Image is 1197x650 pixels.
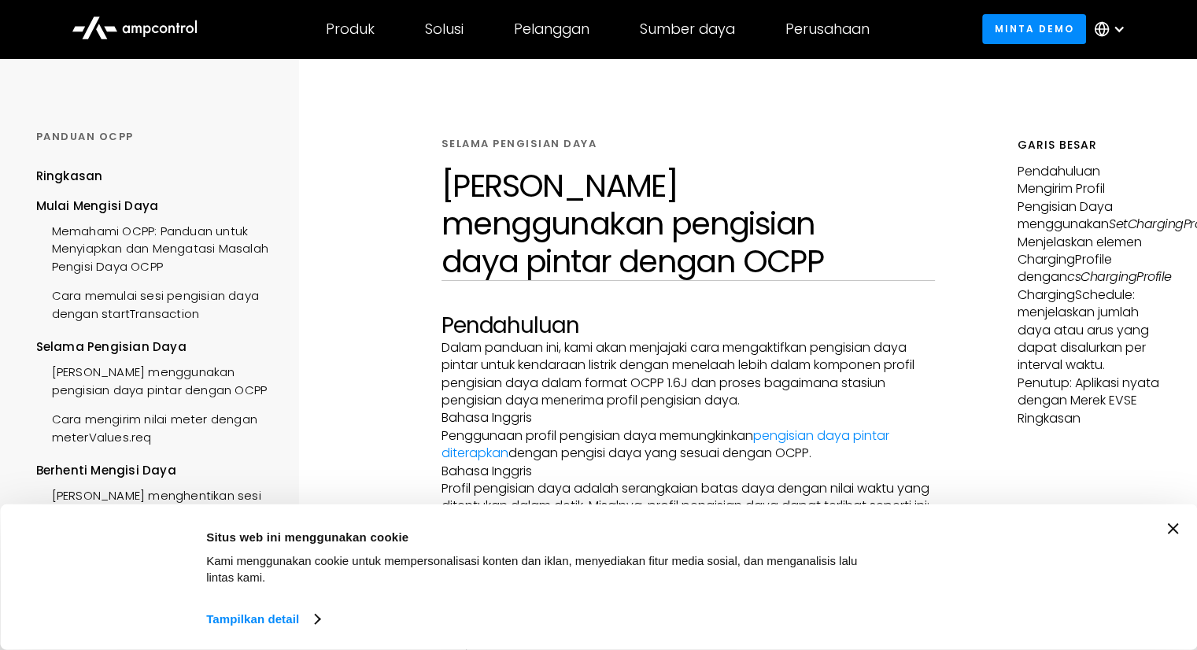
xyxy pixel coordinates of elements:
[1018,179,1113,233] font: Mengirim Profil Pengisian Daya menggunakan
[36,356,275,403] a: [PERSON_NAME] menggunakan pengisian daya pintar dengan OCPP
[36,403,275,450] a: Cara mengirim nilai meter dengan meterValues.req
[1014,539,1036,552] font: Oke
[36,129,134,144] font: PANDUAN OCPP
[1018,374,1159,409] font: Penutup: Aplikasi nyata dengan Merek EVSE
[785,19,870,39] font: Perusahaan
[36,338,187,355] font: Selama Pengisian Daya
[1167,523,1178,534] button: Tutup spanduk
[1018,286,1149,375] font: ChargingSchedule: menjelaskan jumlah daya atau arus yang dapat disalurkan per interval waktu.
[994,22,1073,35] font: Minta demo
[206,612,299,626] font: Tampilkan detail
[1018,162,1100,180] font: Pendahuluan
[206,530,408,543] font: Situs web ini menggunakan cookie
[425,19,464,39] font: Solusi
[206,608,319,631] a: Tampilkan detail
[326,20,375,38] div: Produk
[36,168,103,184] font: Ringkasan
[441,408,532,427] font: Bahasa Inggris
[36,215,275,279] a: Memahami OCPP: Panduan untuk Menyiapkan dan Mengatasi Masalah Pengisi Daya OCPP
[441,479,929,515] font: Profil pengisian daya adalah serangkaian batas daya dengan nilai waktu yang ditentukan dalam deti...
[441,164,823,283] font: [PERSON_NAME] menggunakan pengisian daya pintar dengan OCPP
[514,19,589,39] font: Pelanggan
[441,310,579,341] font: Pendahuluan
[441,136,597,151] font: SELAMA PENGISIAN DAYA
[441,427,753,445] font: Penggunaan profil pengisian daya memungkinkan
[640,19,735,39] font: Sumber daya
[441,427,889,462] a: pengisian daya pintar diterapkan
[52,364,268,397] font: [PERSON_NAME] menggunakan pengisian daya pintar dengan OCPP
[36,462,176,478] font: Berhenti Mengisi Daya
[913,523,1138,569] button: Oke
[36,279,275,327] a: Cara memulai sesi pengisian daya dengan startTransaction
[1067,268,1172,286] font: csChargingProfile
[441,462,532,480] font: Bahasa Inggris
[785,20,870,38] div: Perusahaan
[326,19,375,39] font: Produk
[982,14,1086,43] a: Minta demo
[1018,137,1097,153] font: Garis besar
[206,554,857,584] font: Kami menggunakan cookie untuk mempersonalisasi konten dan iklan, menyediakan fitur media sosial, ...
[52,411,257,445] font: Cara mengirim nilai meter dengan meterValues.req
[508,444,811,462] font: dengan pengisi daya yang sesuai dengan OCPP.
[640,20,735,38] div: Sumber daya
[52,223,268,275] font: Memahami OCPP: Panduan untuk Menyiapkan dan Mengatasi Masalah Pengisi Daya OCPP
[36,168,103,197] a: Ringkasan
[52,487,261,539] font: [PERSON_NAME] menghentikan sesi pengisian daya dengan stopTransaction
[1018,233,1142,286] font: Menjelaskan elemen ChargingProfile dengan
[36,198,159,214] font: Mulai Mengisi Daya
[441,338,914,409] font: Dalam panduan ini, kami akan menjajaki cara mengaktifkan pengisian daya pintar untuk kendaraan li...
[36,479,275,544] a: [PERSON_NAME] menghentikan sesi pengisian daya dengan stopTransaction
[514,20,589,38] div: Pelanggan
[1018,409,1081,427] font: Ringkasan
[52,287,259,321] font: Cara memulai sesi pengisian daya dengan startTransaction
[425,20,464,38] div: Solusi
